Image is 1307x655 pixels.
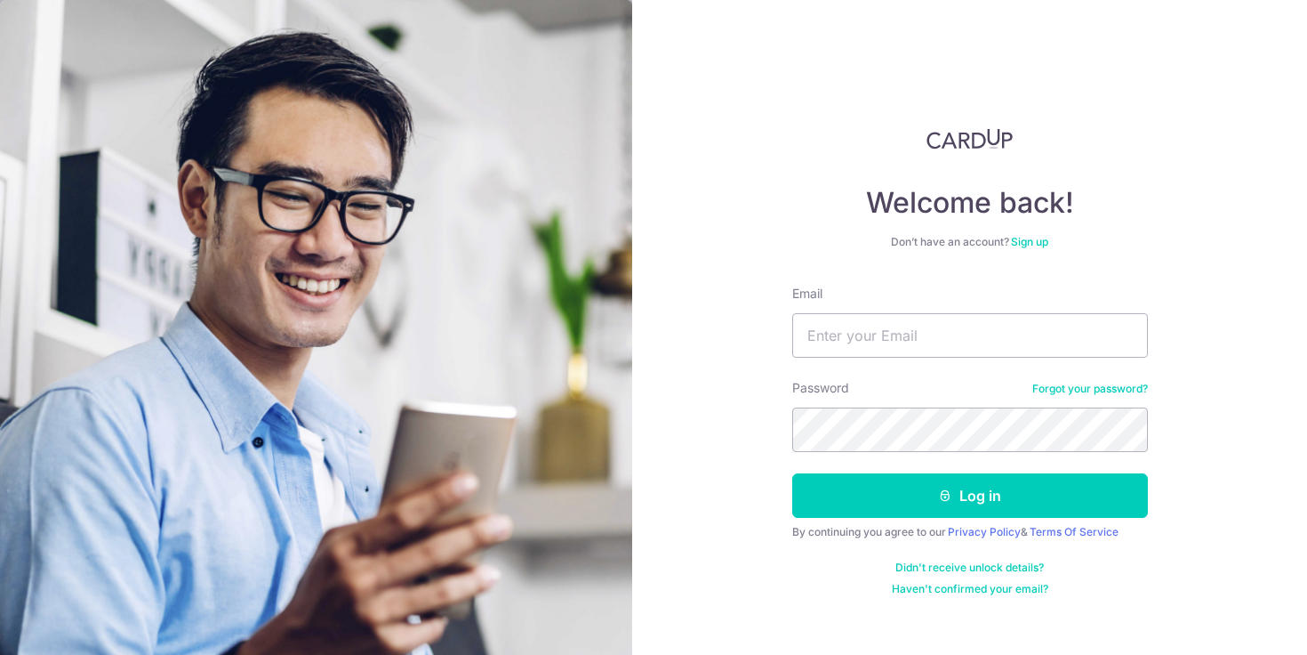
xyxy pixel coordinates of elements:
[892,582,1048,596] a: Haven't confirmed your email?
[1011,235,1048,248] a: Sign up
[926,128,1014,150] img: CardUp Logo
[1030,525,1119,538] a: Terms Of Service
[792,185,1148,221] h4: Welcome back!
[1032,382,1148,396] a: Forgot your password?
[792,379,849,397] label: Password
[792,313,1148,358] input: Enter your Email
[948,525,1021,538] a: Privacy Policy
[792,285,822,303] label: Email
[792,525,1148,539] div: By continuing you agree to our &
[895,561,1044,575] a: Didn't receive unlock details?
[792,235,1148,249] div: Don’t have an account?
[792,473,1148,518] button: Log in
